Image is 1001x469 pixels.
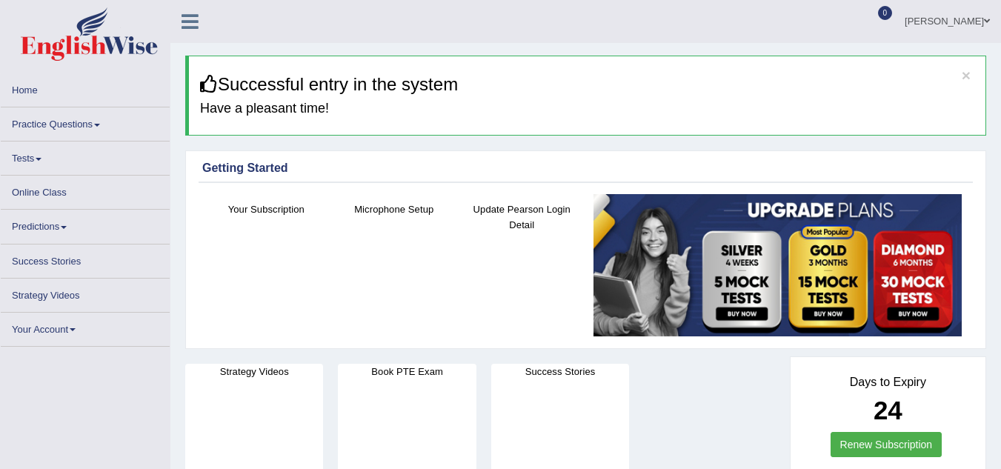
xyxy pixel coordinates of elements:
[338,364,476,379] h4: Book PTE Exam
[185,364,323,379] h4: Strategy Videos
[1,279,170,307] a: Strategy Videos
[465,202,579,233] h4: Update Pearson Login Detail
[338,202,451,217] h4: Microphone Setup
[1,73,170,102] a: Home
[1,245,170,273] a: Success Stories
[1,176,170,204] a: Online Class
[200,102,974,116] h4: Have a pleasant time!
[491,364,629,379] h4: Success Stories
[878,6,893,20] span: 0
[202,159,969,177] div: Getting Started
[1,313,170,342] a: Your Account
[200,75,974,94] h3: Successful entry in the system
[962,67,971,83] button: ×
[1,210,170,239] a: Predictions
[874,396,902,425] b: 24
[1,107,170,136] a: Practice Questions
[831,432,942,457] a: Renew Subscription
[807,376,969,389] h4: Days to Expiry
[210,202,323,217] h4: Your Subscription
[593,194,962,337] img: small5.jpg
[1,142,170,170] a: Tests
